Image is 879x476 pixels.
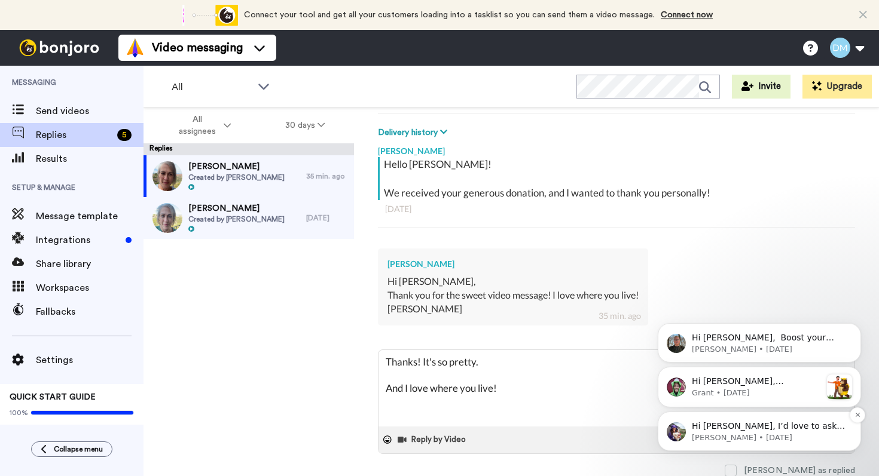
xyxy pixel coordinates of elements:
div: Hi [PERSON_NAME], [387,275,639,288]
img: vm-color.svg [126,38,145,57]
span: Collapse menu [54,444,103,454]
div: [PERSON_NAME] [378,139,855,157]
div: Hello [PERSON_NAME]! We received your generous donation, and I wanted to thank you personally! [384,157,852,200]
div: [DATE] [385,203,848,215]
span: Integrations [36,233,121,247]
span: Send videos [36,104,144,118]
span: Created by [PERSON_NAME] [188,214,285,224]
span: All [172,80,252,94]
span: Connect your tool and get all your customers loading into a tasklist so you can send them a video... [244,11,655,19]
button: Delivery history [378,126,451,139]
span: QUICK START GUIDE [10,393,96,401]
button: Invite [732,75,791,99]
div: [DATE] [306,213,348,223]
div: [PERSON_NAME] [387,302,639,316]
span: Video messaging [152,39,243,56]
span: [PERSON_NAME] [188,161,285,173]
a: [PERSON_NAME]Created by [PERSON_NAME][DATE] [144,197,354,239]
button: Collapse menu [31,441,112,457]
span: Results [36,152,144,166]
div: 5 [117,129,132,141]
button: All assignees [146,109,258,142]
span: [PERSON_NAME] [188,202,285,214]
span: All assignees [173,113,221,137]
span: Fallbacks [36,305,144,319]
div: Thank you for the sweet video message! I love where you live! [387,288,639,302]
button: Upgrade [802,75,872,99]
a: Connect now [661,11,713,19]
span: Settings [36,353,144,367]
img: 5a8213a5-b441-424c-881b-fa3bd162ed11-thumb.jpg [152,161,182,191]
span: 100% [10,408,28,417]
span: Message template [36,209,144,223]
iframe: Intercom notifications message [640,247,879,470]
span: Workspaces [36,281,144,295]
div: animation [172,5,238,26]
button: Reply by Video [396,431,469,449]
div: 35 min. ago [599,310,641,322]
textarea: Thanks! It's so pretty. And I love where you live! [379,350,854,426]
div: Replies [144,143,354,155]
div: [PERSON_NAME] [387,258,639,270]
a: [PERSON_NAME]Created by [PERSON_NAME]35 min. ago [144,155,354,197]
span: Replies [36,128,112,142]
span: Created by [PERSON_NAME] [188,173,285,182]
div: 35 min. ago [306,171,348,181]
img: e4f1f9a2-46bf-4df2-96f9-c9ac7b35eafb-thumb.jpg [152,203,182,233]
span: Share library [36,257,144,271]
button: 30 days [258,115,352,136]
img: bj-logo-header-white.svg [14,39,104,56]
